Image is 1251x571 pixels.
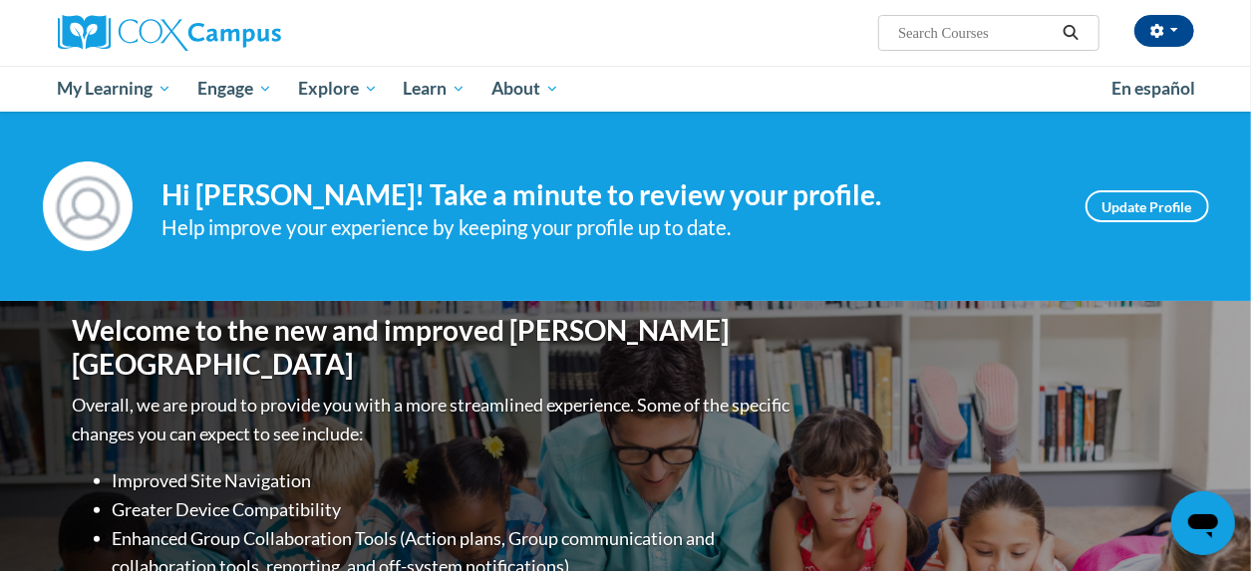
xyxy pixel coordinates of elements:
span: Engage [197,77,272,101]
li: Greater Device Compatibility [113,495,795,524]
h4: Hi [PERSON_NAME]! Take a minute to review your profile. [162,178,1056,212]
li: Improved Site Navigation [113,466,795,495]
button: Account Settings [1134,15,1194,47]
a: En español [1099,68,1209,110]
input: Search Courses [896,21,1056,45]
button: Search [1056,21,1086,45]
a: About [478,66,572,112]
a: Update Profile [1086,190,1209,222]
span: En español [1112,78,1196,99]
span: My Learning [57,77,171,101]
a: Engage [184,66,285,112]
h1: Welcome to the new and improved [PERSON_NAME][GEOGRAPHIC_DATA] [73,314,795,381]
img: Profile Image [43,161,133,251]
p: Overall, we are proud to provide you with a more streamlined experience. Some of the specific cha... [73,391,795,448]
a: Learn [390,66,478,112]
a: Cox Campus [58,15,417,51]
a: Explore [285,66,391,112]
span: Learn [403,77,466,101]
iframe: Button to launch messaging window [1171,491,1235,555]
a: My Learning [45,66,185,112]
span: About [491,77,559,101]
div: Help improve your experience by keeping your profile up to date. [162,211,1056,244]
div: Main menu [43,66,1209,112]
span: Explore [298,77,378,101]
img: Cox Campus [58,15,281,51]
